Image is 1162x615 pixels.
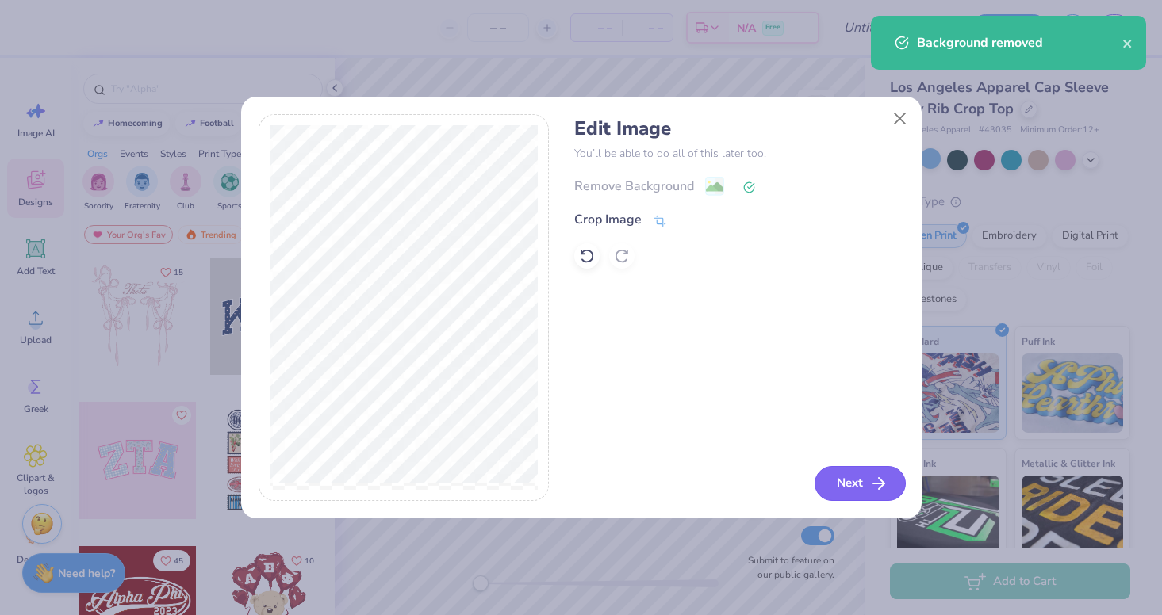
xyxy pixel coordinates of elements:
[815,466,906,501] button: Next
[574,210,642,229] div: Crop Image
[884,103,915,133] button: Close
[917,33,1122,52] div: Background removed
[574,117,903,140] h4: Edit Image
[574,145,903,162] p: You’ll be able to do all of this later too.
[1122,33,1133,52] button: close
